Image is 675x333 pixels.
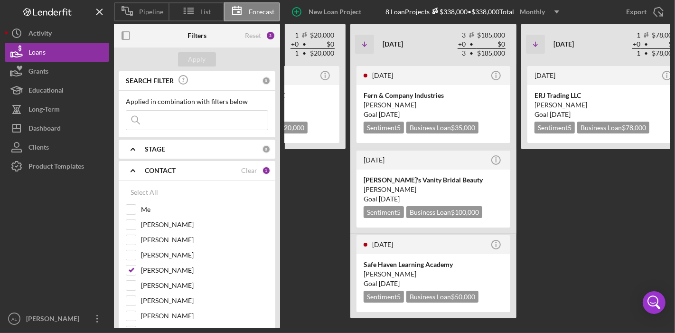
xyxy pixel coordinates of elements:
td: 1 [291,31,299,40]
span: Goal [534,110,571,118]
a: Long-Term [5,100,109,119]
td: 3 [458,31,466,40]
div: 8 Loan Projects • $338,000 Total [385,5,565,19]
span: Forecast [249,8,274,16]
div: Clear [241,167,257,174]
label: [PERSON_NAME] [141,220,268,229]
div: 0 [262,145,271,153]
b: Filters [187,32,206,39]
div: Business Loan $78,000 [577,122,649,133]
td: 1 [632,49,641,58]
button: Monthly [514,5,565,19]
div: Apply [188,52,206,67]
button: Loans [5,43,109,62]
span: • [469,41,474,48]
a: Grants [5,62,109,81]
b: STAGE [145,145,165,153]
span: • [643,50,649,57]
div: Reset [245,32,261,39]
div: Business Loan $50,000 [406,291,478,303]
text: AL [11,316,17,322]
div: Sentiment 5 [364,291,404,303]
b: [DATE] [383,40,403,48]
div: Sentiment 5 [534,122,575,133]
div: Loans [28,43,46,64]
div: Business Loan $100,000 [406,206,482,218]
td: 1 [291,49,299,58]
div: Product Templates [28,157,84,178]
label: [PERSON_NAME] [141,311,268,321]
span: • [301,50,307,57]
div: [PERSON_NAME]'s Vanity Bridal Beauty [364,175,503,185]
label: [PERSON_NAME] [141,281,268,290]
div: Educational [28,81,64,102]
span: Goal [364,110,400,118]
button: Dashboard [5,119,109,138]
span: Goal [364,195,400,203]
div: Business Loan $35,000 [406,122,478,133]
button: Apply [178,52,216,67]
b: CONTACT [145,167,176,174]
div: Export [626,2,647,21]
a: [DATE][PERSON_NAME]'s Vanity Bridal Beauty[PERSON_NAME]Goal [DATE]Sentiment5Business Loan$100,000 [355,149,512,229]
div: Dashboard [28,119,61,140]
div: Sentiment 5 [364,122,404,133]
div: Grants [28,62,48,83]
button: AL[PERSON_NAME] [5,309,109,328]
div: Safe Haven Learning Academy [364,260,503,269]
td: $0 [477,40,506,49]
div: [PERSON_NAME] [534,100,674,110]
span: List [201,8,211,16]
div: [PERSON_NAME] [24,309,85,331]
label: [PERSON_NAME] [141,235,268,245]
td: $185,000 [477,31,506,40]
b: [DATE] [553,40,574,48]
div: Clients [28,138,49,159]
button: Clients [5,138,109,157]
div: 3 [266,31,275,40]
div: Open Intercom Messenger [643,291,666,314]
time: 2025-06-25 14:58 [364,156,384,164]
button: New Loan Project [285,2,371,21]
td: $20,000 [309,49,335,58]
div: 1 [262,166,271,175]
button: Activity [5,24,109,43]
time: 08/18/2025 [379,195,400,203]
div: Long-Term [28,100,60,121]
a: [DATE]Fern & Company Industries[PERSON_NAME]Goal [DATE]Sentiment5Business Loan$35,000 [355,65,512,144]
a: [DATE]Safe Haven Learning Academy[PERSON_NAME]Goal [DATE]Sentiment5Business Loan$50,000 [355,234,512,314]
td: + 0 [291,40,299,49]
time: 2025-07-02 14:31 [534,71,555,79]
td: 1 [632,31,641,40]
b: SEARCH FILTER [126,77,174,85]
div: $338,000 [430,8,468,16]
time: 09/15/2025 [550,110,571,118]
span: • [643,41,649,48]
span: Goal [364,279,400,287]
td: + 0 [458,40,466,49]
time: 08/14/2025 [379,279,400,287]
div: 0 [262,76,271,85]
label: Me [141,205,268,214]
span: • [301,41,307,48]
time: 08/31/2025 [379,110,400,118]
td: $0 [309,40,335,49]
time: 2025-07-09 22:04 [372,240,393,248]
button: Export [617,2,670,21]
div: [PERSON_NAME] [364,269,503,279]
button: Educational [5,81,109,100]
div: Activity [28,24,52,45]
span: Pipeline [139,8,163,16]
label: [PERSON_NAME] [141,266,268,275]
span: • [469,50,474,57]
label: [PERSON_NAME] [141,296,268,305]
button: Product Templates [5,157,109,176]
div: [PERSON_NAME] [364,100,503,110]
div: Applied in combination with filters below [126,98,268,105]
